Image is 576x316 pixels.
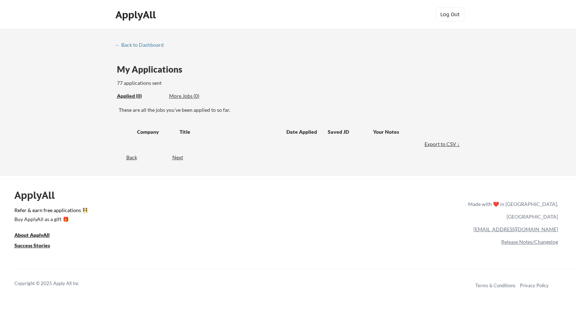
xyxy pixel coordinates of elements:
[115,42,169,49] a: ← Back to Dashboard
[137,128,173,136] div: Company
[119,106,462,114] div: These are all the jobs you've been applied to so far.
[473,226,558,232] a: [EMAIL_ADDRESS][DOMAIN_NAME]
[115,9,158,21] div: ApplyAll
[501,239,558,245] a: Release Notes/Changelog
[14,231,60,240] a: About ApplyAll
[180,128,280,136] div: Title
[14,208,318,215] a: Refer & earn free applications 👯‍♀️
[117,65,188,74] div: My Applications
[520,283,549,288] a: Privacy Policy
[475,283,516,288] a: Terms & Conditions
[14,189,63,201] div: ApplyAll
[14,242,50,248] u: Success Stories
[117,92,164,100] div: Applied (0)
[117,79,256,87] div: 77 applications sent
[286,128,318,136] div: Date Applied
[425,141,462,148] div: Export to CSV ↓
[14,242,60,251] a: Success Stories
[465,198,558,223] div: Made with ❤️ in [GEOGRAPHIC_DATA], [GEOGRAPHIC_DATA]
[115,154,137,161] div: Back
[436,7,464,22] button: Log Out
[169,92,222,100] div: These are job applications we think you'd be a good fit for, but couldn't apply you to automatica...
[373,128,455,136] div: Your Notes
[14,217,86,222] div: Buy ApplyAll as a gift 🎁
[328,125,373,138] div: Saved JD
[14,215,86,224] a: Buy ApplyAll as a gift 🎁
[172,154,191,161] div: Next
[117,92,164,100] div: These are all the jobs you've been applied to so far.
[14,280,97,287] div: Copyright © 2025 Apply All Inc
[169,92,222,100] div: More Jobs (0)
[115,42,169,47] div: ← Back to Dashboard
[14,232,50,238] u: About ApplyAll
